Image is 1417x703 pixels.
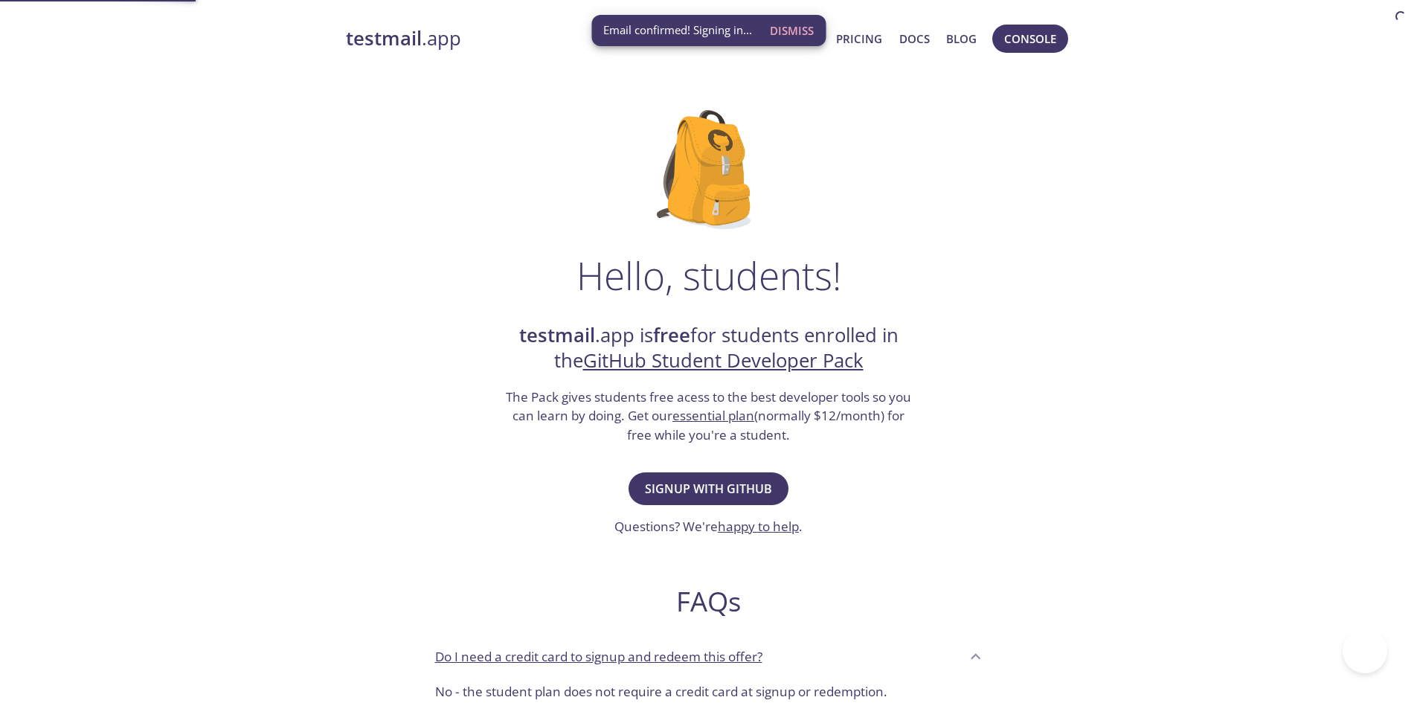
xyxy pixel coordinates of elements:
strong: free [653,322,690,348]
span: Signup with GitHub [645,478,772,499]
strong: testmail [519,322,595,348]
a: essential plan [672,407,754,424]
button: Console [992,25,1068,53]
h1: Hello, students! [576,253,841,298]
a: Blog [946,29,977,48]
a: testmail.app [346,26,756,51]
p: No - the student plan does not require a credit card at signup or redemption. [435,682,983,702]
a: Docs [899,29,930,48]
a: GitHub Student Developer Pack [583,347,864,373]
span: Email confirmed! Signing in... [603,22,752,38]
div: Do I need a credit card to signup and redeem this offer? [423,636,995,676]
p: Do I need a credit card to signup and redeem this offer? [435,647,762,667]
a: happy to help [718,518,799,535]
h3: Questions? We're . [614,517,803,536]
h2: .app is for students enrolled in the [504,323,913,374]
h3: The Pack gives students free acess to the best developer tools so you can learn by doing. Get our... [504,388,913,445]
button: Signup with GitHub [629,472,788,505]
iframe: Help Scout Beacon - Open [1343,629,1387,673]
h2: FAQs [423,585,995,618]
img: github-student-backpack.png [657,110,760,229]
span: Console [1004,29,1056,48]
button: Dismiss [764,16,820,45]
a: Pricing [836,29,882,48]
strong: testmail [346,25,422,51]
span: Dismiss [770,21,814,40]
